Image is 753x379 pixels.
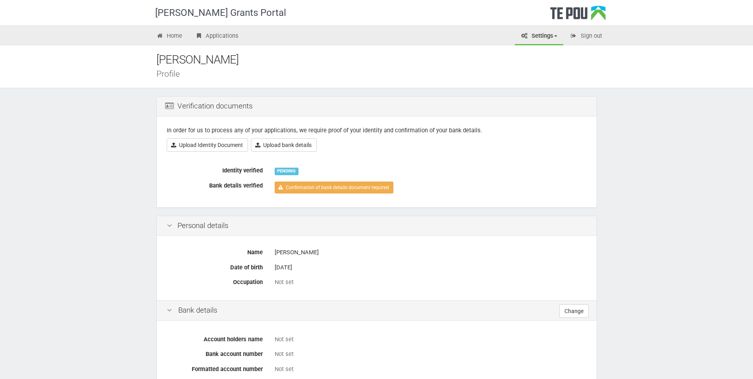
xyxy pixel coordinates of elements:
[189,28,245,45] a: Applications
[275,278,587,286] div: Not set
[161,261,269,272] label: Date of birth
[564,28,608,45] a: Sign out
[251,138,317,152] a: Upload bank details
[275,182,393,193] a: Confirmation of bank details document required
[515,28,563,45] a: Settings
[167,138,248,152] a: Upload Identity Document
[156,51,609,68] div: [PERSON_NAME]
[161,347,269,358] label: Bank account number
[275,261,587,275] div: [DATE]
[150,28,189,45] a: Home
[156,70,609,78] div: Profile
[275,168,299,175] div: PENDING
[161,362,269,373] label: Formatted account number
[275,335,587,344] div: Not set
[161,164,269,175] label: Identity verified
[157,97,597,116] div: Verification documents
[550,6,606,25] div: Te Pou Logo
[161,333,269,344] label: Account holders name
[275,246,587,259] div: [PERSON_NAME]
[275,350,587,358] div: Not set
[161,275,269,286] label: Occupation
[157,300,597,321] div: Bank details
[161,179,269,190] label: Bank details verified
[275,365,587,373] div: Not set
[161,246,269,257] label: Name
[167,126,587,135] p: In order for us to process any of your applications, we require proof of your identity and confir...
[559,304,589,318] a: Change
[157,216,597,236] div: Personal details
